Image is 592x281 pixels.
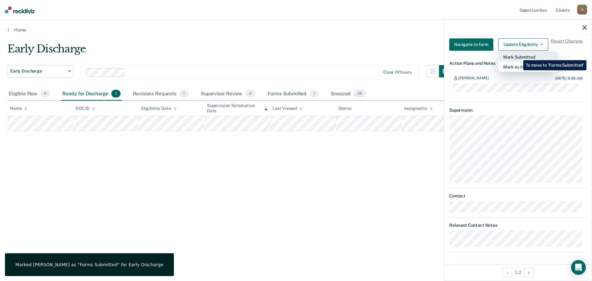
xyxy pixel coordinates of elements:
div: Status [338,106,351,111]
span: 0 [40,90,50,98]
dt: Relevant Contact Notes [449,223,587,228]
div: Last Viewed [273,106,302,111]
span: Revert Changes [551,38,583,51]
div: J C [577,5,587,14]
div: Marked [PERSON_NAME] as "Forms Submitted" for Early Discharge [15,262,163,267]
dt: Action Plans and Notes [449,60,587,66]
div: Clear officers [383,70,412,75]
a: Home [7,27,585,33]
div: Supervision Termination Date [207,103,268,114]
span: 1 [310,90,319,98]
span: 1 [111,90,120,98]
div: Snoozed [330,87,367,101]
a: Navigate to form link [449,38,496,51]
div: Revisions Requests [132,87,190,101]
dt: Supervision [449,108,587,113]
button: Mark Submitted [498,52,558,62]
div: 1 / 2 [444,264,592,280]
div: Name [10,106,27,111]
button: Mark as Ineligible [498,62,558,72]
span: 35 [354,90,366,98]
button: Next Opportunity [524,267,534,277]
div: Open Intercom Messenger [571,260,586,275]
div: Forms Submitted [266,87,320,101]
div: Supervisor Review [199,87,257,101]
div: Assigned to [404,106,433,111]
div: [PERSON_NAME] [458,76,489,81]
div: Eligible Now [7,87,51,101]
span: Early Discharge [10,68,66,74]
div: Early Discharge [7,43,451,60]
button: Previous Opportunity [502,267,512,277]
div: [DATE] 9:59 AM [555,76,583,81]
button: Navigate to form [449,38,493,51]
div: DOC ID [76,106,95,111]
div: Ready for Discharge [61,87,121,101]
img: Recidiviz [5,6,35,13]
span: 1 [179,90,188,98]
div: Eligibility Date [141,106,177,111]
button: Update Eligibility [498,38,548,51]
dt: Contact [449,193,587,198]
span: 0 [245,90,255,98]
